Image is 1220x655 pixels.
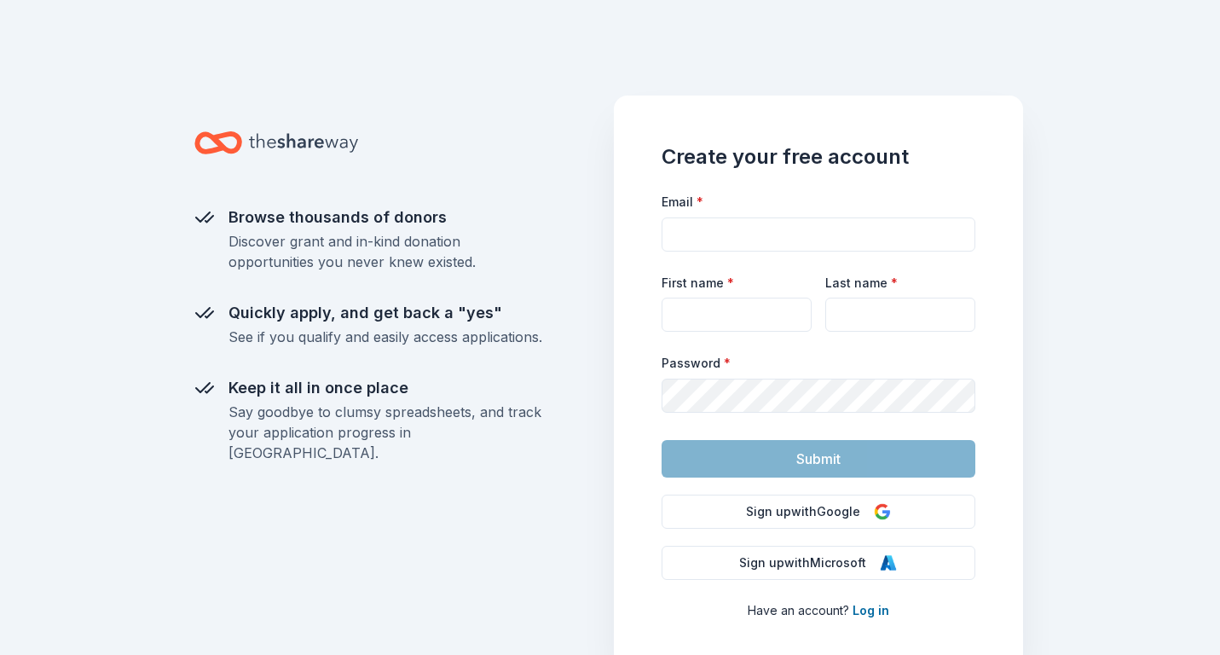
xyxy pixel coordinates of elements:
button: Sign upwithMicrosoft [662,546,975,580]
div: Browse thousands of donors [228,204,542,231]
label: Last name [825,275,898,292]
label: Email [662,194,703,211]
h1: Create your free account [662,143,975,171]
div: See if you qualify and easily access applications. [228,327,542,347]
a: Log in [853,603,889,617]
span: Have an account? [748,603,849,617]
img: Google Logo [874,503,891,520]
label: First name [662,275,734,292]
div: Say goodbye to clumsy spreadsheets, and track your application progress in [GEOGRAPHIC_DATA]. [228,402,542,463]
button: Sign upwithGoogle [662,495,975,529]
div: Quickly apply, and get back a "yes" [228,299,542,327]
label: Password [662,355,731,372]
div: Keep it all in once place [228,374,542,402]
img: Microsoft Logo [880,554,897,571]
div: Discover grant and in-kind donation opportunities you never knew existed. [228,231,542,272]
